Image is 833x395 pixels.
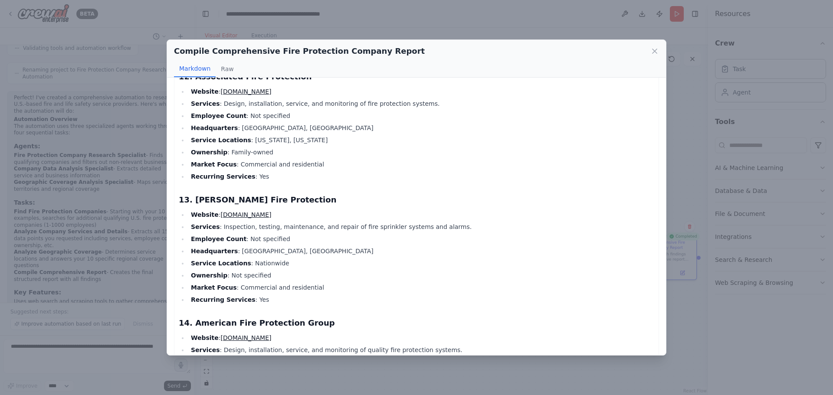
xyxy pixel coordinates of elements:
[191,124,238,131] strong: Headquarters
[191,149,227,156] strong: Ownership
[174,45,425,57] h2: Compile Comprehensive Fire Protection Company Report
[191,248,238,255] strong: Headquarters
[188,246,654,256] li: : [GEOGRAPHIC_DATA], [GEOGRAPHIC_DATA]
[188,171,654,182] li: : Yes
[188,222,654,232] li: : Inspection, testing, maintenance, and repair of fire sprinkler systems and alarms.
[191,235,246,242] strong: Employee Count
[191,100,220,107] strong: Services
[191,137,251,144] strong: Service Locations
[179,317,654,329] h3: 14. American Fire Protection Group
[191,284,237,291] strong: Market Focus
[191,223,220,230] strong: Services
[188,258,654,268] li: : Nationwide
[188,270,654,281] li: : Not specified
[191,272,227,279] strong: Ownership
[188,159,654,170] li: : Commercial and residential
[188,98,654,109] li: : Design, installation, service, and monitoring of fire protection systems.
[174,61,216,77] button: Markdown
[191,112,246,119] strong: Employee Count
[188,282,654,293] li: : Commercial and residential
[191,296,256,303] strong: Recurring Services
[188,294,654,305] li: : Yes
[220,211,271,218] a: [DOMAIN_NAME]
[191,88,219,95] strong: Website
[188,333,654,343] li: :
[220,334,271,341] a: [DOMAIN_NAME]
[216,61,239,77] button: Raw
[191,173,256,180] strong: Recurring Services
[188,234,654,244] li: : Not specified
[220,88,271,95] a: [DOMAIN_NAME]
[188,345,654,355] li: : Design, installation, service, and monitoring of quality fire protection systems.
[188,135,654,145] li: : [US_STATE], [US_STATE]
[191,346,220,353] strong: Services
[191,211,219,218] strong: Website
[188,111,654,121] li: : Not specified
[191,334,219,341] strong: Website
[188,123,654,133] li: : [GEOGRAPHIC_DATA], [GEOGRAPHIC_DATA]
[179,194,654,206] h3: 13. [PERSON_NAME] Fire Protection
[191,260,251,267] strong: Service Locations
[188,147,654,157] li: : Family-owned
[191,161,237,168] strong: Market Focus
[188,86,654,97] li: :
[188,209,654,220] li: :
